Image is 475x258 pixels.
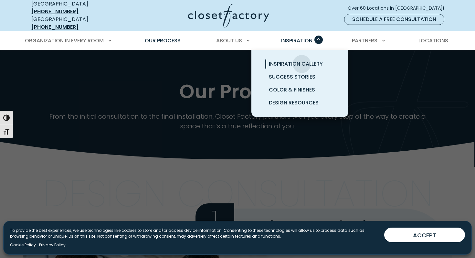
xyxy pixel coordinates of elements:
[31,16,125,31] div: [GEOGRAPHIC_DATA]
[384,228,465,242] button: ACCEPT
[188,4,269,27] img: Closet Factory Logo
[344,14,444,25] a: Schedule a Free Consultation
[31,8,79,15] a: [PHONE_NUMBER]
[269,73,315,81] span: Success Stories
[39,242,66,248] a: Privacy Policy
[10,228,379,239] p: To provide the best experiences, we use technologies like cookies to store and/or access device i...
[348,5,449,12] span: Over 60 Locations in [GEOGRAPHIC_DATA]!
[269,60,323,68] span: Inspiration Gallery
[269,86,315,93] span: Color & Finishes
[25,37,104,44] span: Organization in Every Room
[145,37,181,44] span: Our Process
[31,23,79,31] a: [PHONE_NUMBER]
[352,37,377,44] span: Partners
[251,50,348,117] ul: Inspiration submenu
[281,37,312,44] span: Inspiration
[20,32,455,50] nav: Primary Menu
[418,37,448,44] span: Locations
[347,3,449,14] a: Over 60 Locations in [GEOGRAPHIC_DATA]!
[269,99,319,106] span: Design Resources
[10,242,36,248] a: Cookie Policy
[216,37,242,44] span: About Us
